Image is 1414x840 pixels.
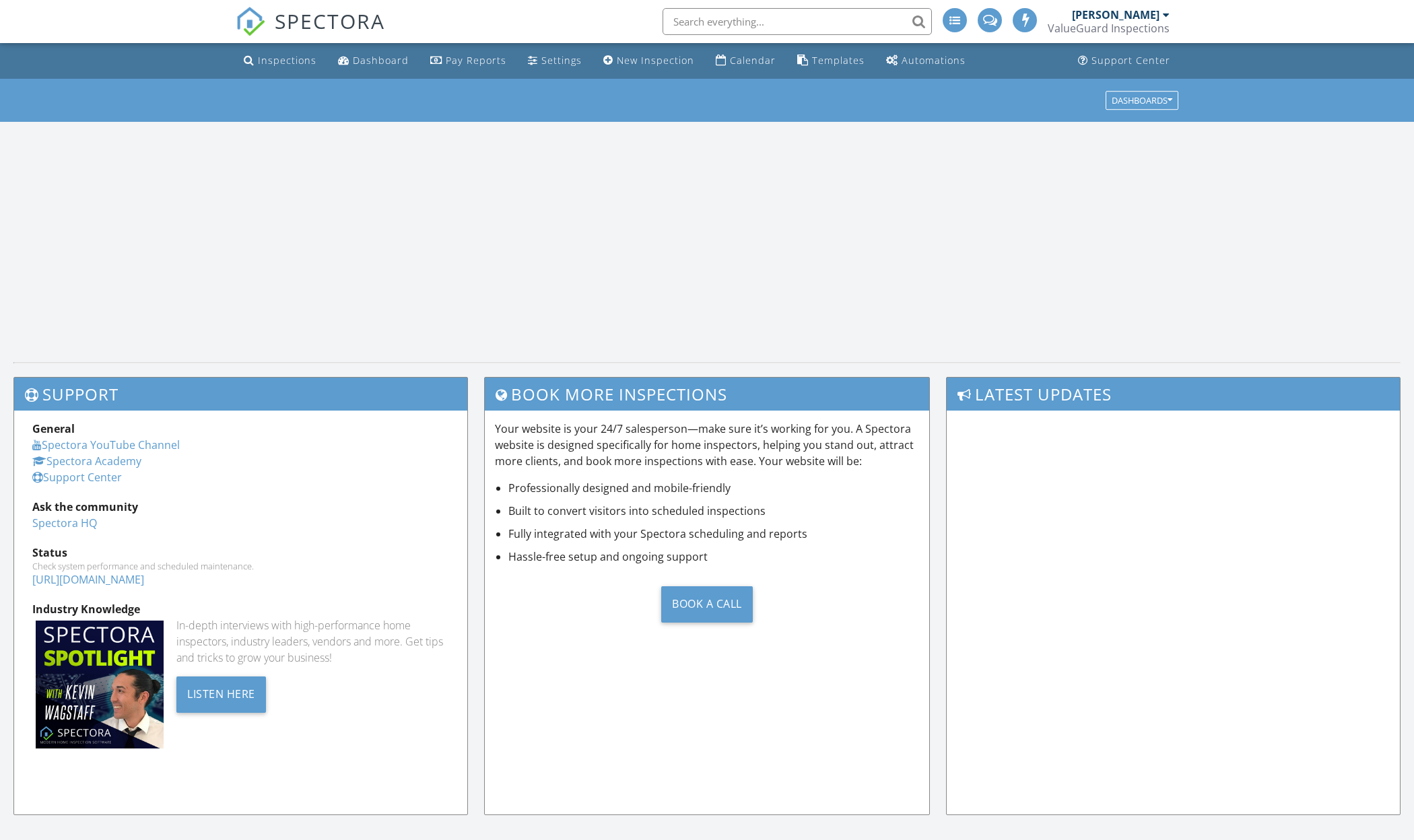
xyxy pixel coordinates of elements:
h3: Latest Updates [947,378,1400,411]
a: Automations (Advanced) [881,48,971,73]
div: Dashboard [353,54,409,67]
a: Support Center [32,470,122,485]
img: The Best Home Inspection Software - Spectora [236,7,265,36]
a: Listen Here [176,686,266,701]
h3: Book More Inspections [485,378,930,411]
strong: General [32,421,75,436]
div: Automations [902,54,966,67]
div: Pay Reports [446,54,506,67]
a: Settings [523,48,587,73]
a: Support Center [1073,48,1176,73]
div: Status [32,545,449,561]
a: Spectora HQ [32,516,97,530]
div: Settings [541,54,582,67]
div: Support Center [1091,54,1170,67]
li: Hassle-free setup and ongoing support [508,549,920,565]
div: Check system performance and scheduled maintenance. [32,561,449,571]
h3: Support [14,378,467,411]
div: In-depth interviews with high-performance home inspectors, industry leaders, vendors and more. Ge... [176,617,448,666]
div: [PERSON_NAME] [1072,8,1159,22]
img: Spectoraspolightmain [36,621,164,748]
div: Dashboards [1112,96,1172,105]
span: SPECTORA [275,7,385,35]
div: Book a Call [661,586,753,623]
li: Professionally designed and mobile-friendly [508,480,920,496]
a: Calendar [710,48,781,73]
div: Listen Here [176,676,266,713]
p: Your website is your 24/7 salesperson—make sure it’s working for you. A Spectora website is desig... [495,421,920,469]
div: ValueGuard Inspections [1048,22,1170,35]
a: SPECTORA [236,18,385,46]
a: Spectora YouTube Channel [32,438,180,452]
a: New Inspection [598,48,700,73]
div: New Inspection [617,54,694,67]
li: Built to convert visitors into scheduled inspections [508,503,920,519]
a: [URL][DOMAIN_NAME] [32,572,144,587]
div: Templates [812,54,865,67]
div: Inspections [258,54,316,67]
input: Search everything... [663,8,932,35]
a: Templates [792,48,870,73]
a: Inspections [238,48,322,73]
div: Industry Knowledge [32,601,449,617]
button: Dashboards [1106,91,1178,110]
a: Book a Call [495,575,920,633]
a: Pay Reports [425,48,512,73]
li: Fully integrated with your Spectora scheduling and reports [508,526,920,542]
div: Ask the community [32,499,449,515]
a: Spectora Academy [32,454,141,468]
a: Dashboard [333,48,414,73]
div: Calendar [730,54,776,67]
